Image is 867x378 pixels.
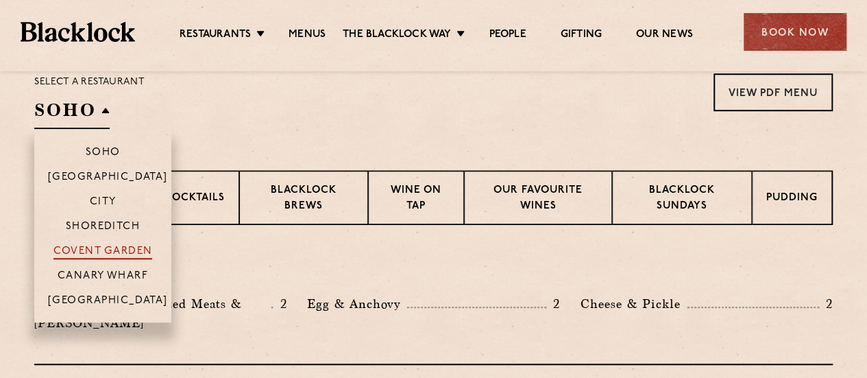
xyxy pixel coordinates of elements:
p: Blacklock Sundays [626,183,737,215]
a: Menus [289,28,326,43]
p: Egg & Anchovy [307,294,407,314]
h3: Pre Chop Bites [34,259,833,277]
p: 2 [546,295,560,313]
p: Select a restaurant [34,73,145,91]
a: The Blacklock Way [343,28,451,43]
p: 2 [273,295,286,313]
p: City [90,196,117,210]
p: [GEOGRAPHIC_DATA] [48,295,168,309]
p: Covent Garden [53,246,153,259]
a: People [489,28,526,43]
p: Cocktails [164,191,225,208]
h2: SOHO [34,98,110,129]
p: Shoreditch [66,221,141,235]
p: Canary Wharf [58,270,148,284]
p: Our favourite wines [478,183,597,215]
p: [GEOGRAPHIC_DATA] [48,172,168,185]
a: View PDF Menu [713,73,833,111]
p: 2 [819,295,833,313]
div: Book Now [744,13,846,51]
a: Restaurants [180,28,251,43]
a: Our News [636,28,693,43]
p: Pudding [766,191,818,208]
p: Cheese & Pickle [581,294,687,314]
p: Soho [86,147,121,161]
img: BL_Textured_Logo-footer-cropped.svg [21,22,135,41]
p: Wine on Tap [382,183,450,215]
a: Gifting [561,28,602,43]
p: Blacklock Brews [254,183,354,215]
